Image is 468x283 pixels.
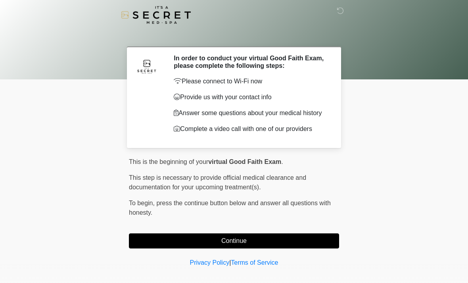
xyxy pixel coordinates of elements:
span: press the continue button below and answer all questions with honesty. [129,200,331,216]
p: Answer some questions about your medical history [174,108,327,118]
a: | [229,259,231,266]
span: This step is necessary to provide official medical clearance and documentation for your upcoming ... [129,174,306,191]
span: To begin, [129,200,156,206]
p: Please connect to Wi-Fi now [174,77,327,86]
h2: In order to conduct your virtual Good Faith Exam, please complete the following steps: [174,54,327,69]
h1: ‎ ‎ [123,29,345,43]
button: Continue [129,233,339,248]
strong: virtual Good Faith Exam [208,158,281,165]
p: Complete a video call with one of our providers [174,124,327,134]
span: . [281,158,283,165]
img: Agent Avatar [135,54,159,78]
img: It's A Secret Med Spa Logo [121,6,191,24]
a: Privacy Policy [190,259,230,266]
p: Provide us with your contact info [174,92,327,102]
span: This is the beginning of your [129,158,208,165]
a: Terms of Service [231,259,278,266]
